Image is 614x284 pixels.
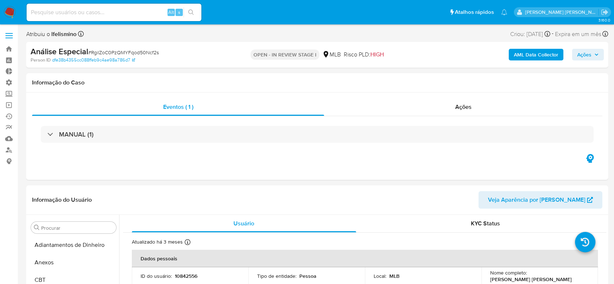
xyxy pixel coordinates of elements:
a: dfe38b4355cc088ffeb9c4ae98a786d7 [52,57,135,63]
span: Alt [168,9,174,16]
p: Nome completo : [490,269,527,276]
span: Ações [577,49,591,60]
input: Pesquise usuários ou casos... [27,8,201,17]
div: MANUAL (1) [41,126,594,143]
button: AML Data Collector [509,49,563,60]
button: Adiantamentos de Dinheiro [28,236,119,254]
div: MLB [322,51,341,59]
span: Eventos ( 1 ) [163,103,193,111]
p: Tipo de entidade : [257,273,296,279]
p: ID do usuário : [141,273,172,279]
h3: MANUAL (1) [59,130,94,138]
b: Person ID [31,57,51,63]
span: s [178,9,180,16]
span: - [552,29,554,39]
span: Ações [455,103,472,111]
p: andrea.asantos@mercadopago.com.br [525,9,599,16]
a: Notificações [501,9,507,15]
button: search-icon [184,7,198,17]
button: Procurar [34,225,40,230]
span: KYC Status [471,219,500,228]
p: MLB [389,273,400,279]
p: Atualizado há 3 meses [132,238,183,245]
th: Dados pessoais [132,250,598,267]
span: Usuário [233,219,254,228]
span: Expira em um mês [555,30,601,38]
h1: Informação do Usuário [32,196,92,204]
p: [PERSON_NAME] [PERSON_NAME] [490,276,572,283]
span: # RgilZoC0PzQMYFqod50Ncf2s [88,49,159,56]
b: Análise Especial [31,46,88,57]
span: HIGH [370,50,384,59]
div: Criou: [DATE] [510,29,550,39]
span: Atalhos rápidos [455,8,494,16]
p: Local : [374,273,386,279]
b: AML Data Collector [514,49,558,60]
input: Procurar [41,225,113,231]
h1: Informação do Caso [32,79,602,86]
p: Pessoa [299,273,316,279]
button: Anexos [28,254,119,271]
span: Risco PLD: [344,51,384,59]
a: Sair [601,8,609,16]
span: Atribuiu o [26,30,76,38]
p: 10842556 [175,273,197,279]
b: lfelismino [50,30,76,38]
button: Veja Aparência por [PERSON_NAME] [479,191,602,209]
button: Ações [572,49,604,60]
p: OPEN - IN REVIEW STAGE I [251,50,319,60]
span: Veja Aparência por [PERSON_NAME] [488,191,585,209]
